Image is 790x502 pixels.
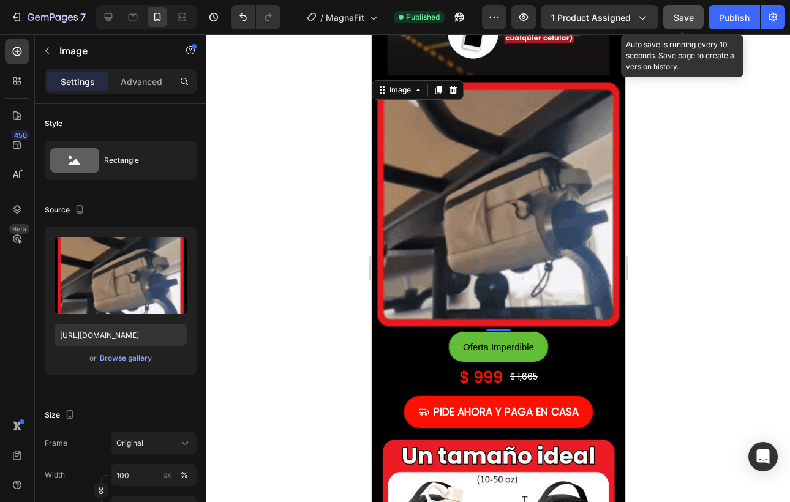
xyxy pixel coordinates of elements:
button: Publish [709,5,760,29]
p: Advanced [121,75,162,88]
div: Beta [9,224,29,234]
button: Browse gallery [99,352,152,364]
span: Published [406,12,440,23]
button: Original [111,432,197,454]
p: Image [59,43,164,58]
button: % [160,468,175,482]
input: px% [111,464,197,486]
div: % [181,470,188,481]
span: 1 product assigned [551,11,631,24]
span: or [89,351,97,365]
div: Rectangle [104,146,179,174]
label: Width [45,470,65,481]
img: preview-image [55,237,187,314]
button: Save [663,5,704,29]
div: Publish [719,11,750,24]
div: Style [45,118,62,129]
div: Undo/Redo [231,5,280,29]
div: Browse gallery [100,353,152,364]
span: Original [116,438,143,449]
span: Save [674,12,694,23]
p: Settings [61,75,95,88]
input: https://example.com/image.jpg [55,324,187,346]
div: px [163,470,171,481]
label: Frame [45,438,67,449]
span: MagnaFit [326,11,364,24]
button: 1 product assigned [541,5,658,29]
span: / [320,11,323,24]
div: Size [45,407,77,424]
div: Open Intercom Messenger [748,442,778,471]
iframe: Design area [372,34,625,502]
button: px [177,468,192,482]
p: 7 [80,10,86,24]
div: 450 [12,130,29,140]
div: Source [45,202,87,219]
button: 7 [5,5,91,29]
